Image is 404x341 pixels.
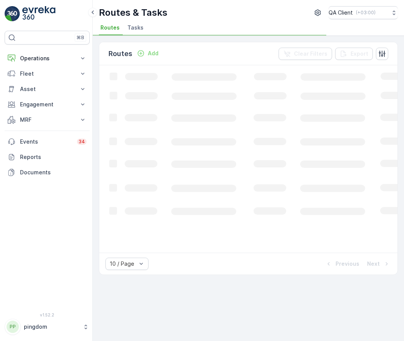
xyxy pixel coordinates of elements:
[20,169,87,176] p: Documents
[7,321,19,333] div: PP
[5,97,90,112] button: Engagement
[20,116,74,124] p: MRF
[279,48,332,60] button: Clear Filters
[109,48,132,59] p: Routes
[20,85,74,93] p: Asset
[5,66,90,81] button: Fleet
[134,49,162,58] button: Add
[5,6,20,22] img: logo
[324,259,360,268] button: Previous
[24,323,79,331] p: pingdom
[5,319,90,335] button: PPpingdom
[99,7,167,19] p: Routes & Tasks
[351,50,368,58] p: Export
[5,51,90,66] button: Operations
[5,165,90,180] a: Documents
[5,134,90,149] a: Events34
[356,10,376,16] p: ( +03:00 )
[20,70,74,78] p: Fleet
[5,149,90,165] a: Reports
[127,24,144,31] span: Tasks
[294,50,327,58] p: Clear Filters
[20,101,74,108] p: Engagement
[22,6,55,22] img: logo_light-DOdMpM7g.png
[20,153,87,161] p: Reports
[148,50,159,57] p: Add
[367,260,380,268] p: Next
[5,81,90,97] button: Asset
[5,313,90,317] span: v 1.52.2
[20,138,72,146] p: Events
[100,24,120,31] span: Routes
[78,139,85,145] p: 34
[20,55,74,62] p: Operations
[329,6,398,19] button: QA Client(+03:00)
[336,260,359,268] p: Previous
[329,9,353,17] p: QA Client
[335,48,373,60] button: Export
[77,35,84,41] p: ⌘B
[366,259,391,268] button: Next
[5,112,90,127] button: MRF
